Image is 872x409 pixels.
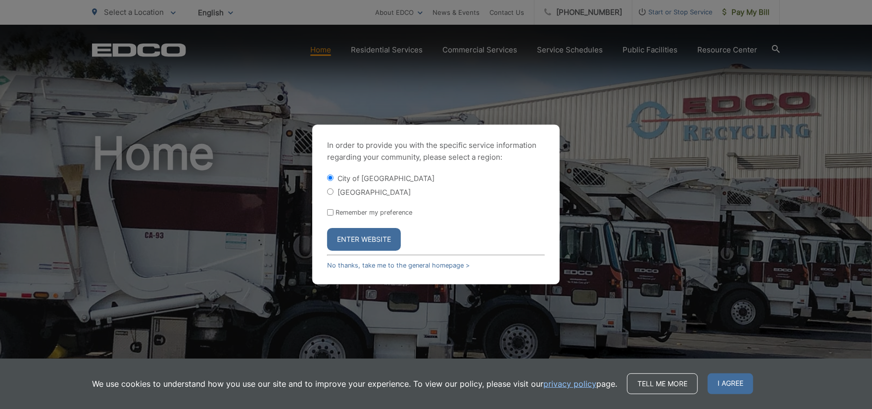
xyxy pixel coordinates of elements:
p: In order to provide you with the specific service information regarding your community, please se... [327,139,545,163]
a: Tell me more [627,373,698,394]
label: [GEOGRAPHIC_DATA] [338,188,411,196]
span: I agree [708,373,753,394]
label: Remember my preference [336,209,412,216]
a: No thanks, take me to the general homepage > [327,262,470,269]
button: Enter Website [327,228,401,251]
label: City of [GEOGRAPHIC_DATA] [338,174,435,182]
p: We use cookies to understand how you use our site and to improve your experience. To view our pol... [92,378,617,390]
a: privacy policy [543,378,596,390]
